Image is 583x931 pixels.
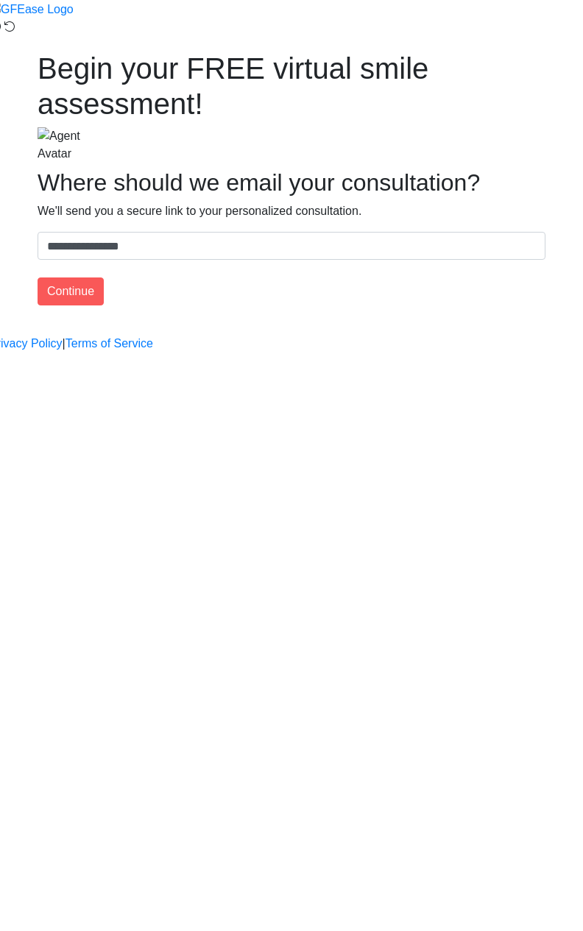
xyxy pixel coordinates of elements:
[38,202,545,220] p: We'll send you a secure link to your personalized consultation.
[38,277,104,305] button: Continue
[63,335,66,353] a: |
[38,169,545,197] h2: Where should we email your consultation?
[38,127,104,163] img: Agent Avatar
[66,335,153,353] a: Terms of Service
[38,51,545,121] h1: Begin your FREE virtual smile assessment!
